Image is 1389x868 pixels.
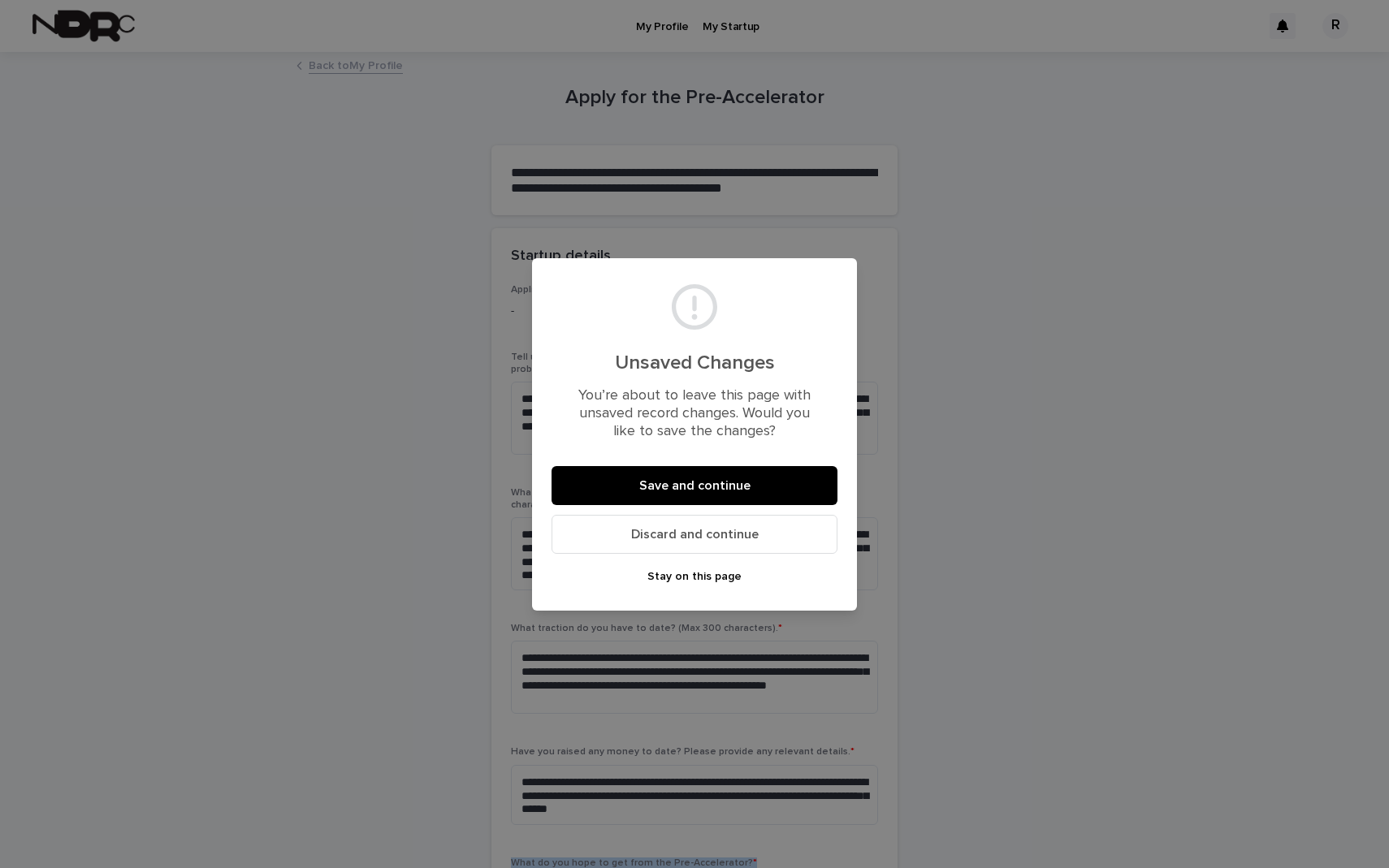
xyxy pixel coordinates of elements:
[552,466,837,505] button: Save and continue
[647,571,742,582] span: Stay on this page
[552,515,837,554] button: Discard and continue
[631,528,759,541] span: Discard and continue
[639,479,751,492] span: Save and continue
[552,564,837,589] button: Stay on this page
[571,352,818,375] h2: Unsaved Changes
[571,387,818,440] p: You’re about to leave this page with unsaved record changes. Would you like to save the changes?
